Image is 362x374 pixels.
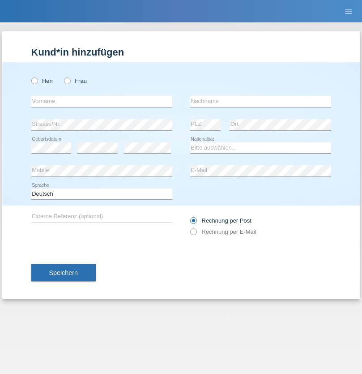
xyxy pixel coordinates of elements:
button: Speichern [31,264,96,281]
input: Herr [31,77,37,83]
a: menu [340,9,358,14]
span: Speichern [49,269,78,276]
label: Rechnung per E-Mail [190,228,256,235]
label: Rechnung per Post [190,217,251,224]
h1: Kund*in hinzufügen [31,47,331,58]
label: Frau [64,77,87,84]
label: Herr [31,77,54,84]
input: Rechnung per Post [190,217,196,228]
input: Rechnung per E-Mail [190,228,196,240]
i: menu [344,7,353,16]
input: Frau [64,77,70,83]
